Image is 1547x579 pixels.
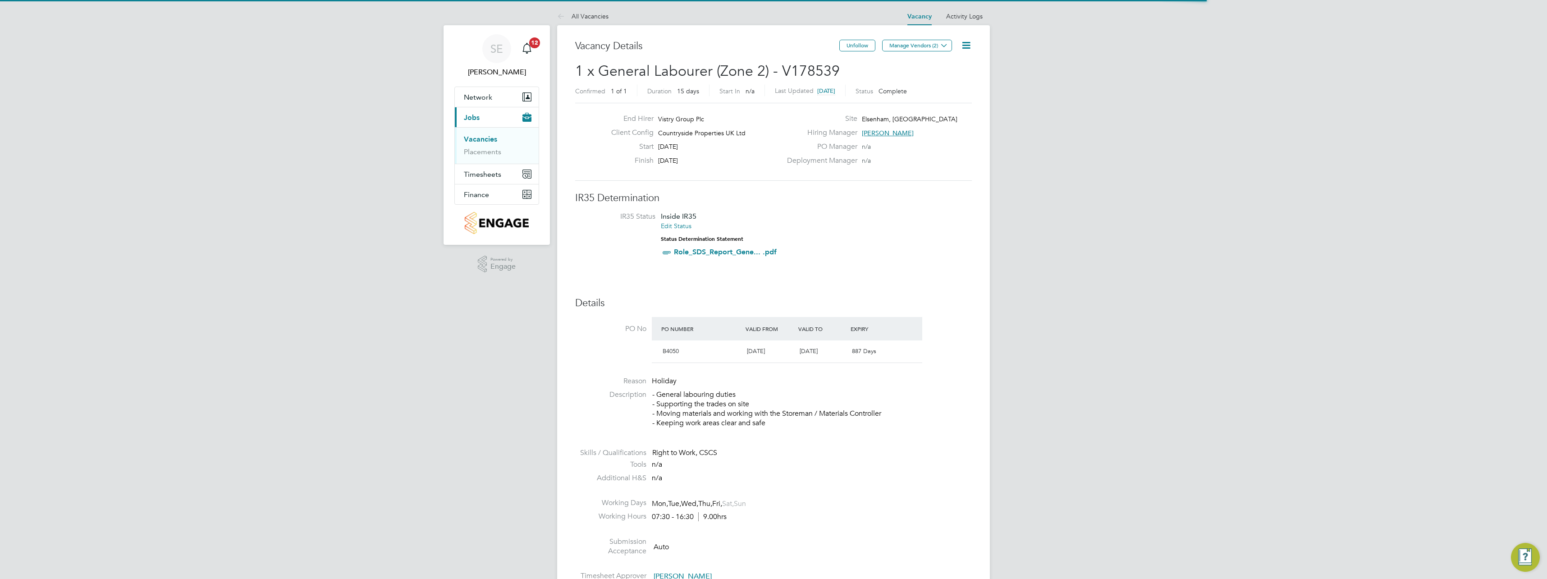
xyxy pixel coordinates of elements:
a: Activity Logs [946,12,983,20]
label: Start [604,142,654,152]
span: Inside IR35 [661,212,696,221]
h3: Details [575,297,972,310]
label: Deployment Manager [782,156,857,165]
label: Hiring Manager [782,128,857,138]
h3: IR35 Determination [575,192,972,205]
span: Auto [654,542,669,551]
span: Sonny Evans [454,67,539,78]
button: Timesheets [455,164,539,184]
span: SE [490,43,503,55]
div: Valid To [796,321,849,337]
span: [DATE] [800,347,818,355]
span: 15 days [677,87,699,95]
p: - General labouring duties - Supporting the trades on site - Moving materials and working with th... [652,390,972,427]
span: 887 Days [852,347,876,355]
label: Working Hours [575,512,646,521]
label: Start In [719,87,740,95]
span: Jobs [464,113,480,122]
label: Duration [647,87,672,95]
span: n/a [652,473,662,482]
label: Client Config [604,128,654,138]
span: 1 x General Labourer (Zone 2) - V178539 [575,62,840,80]
a: Role_SDS_Report_Gene... .pdf [674,248,777,256]
button: Finance [455,184,539,204]
span: n/a [862,142,871,151]
span: 12 [529,37,540,48]
label: Description [575,390,646,400]
span: [DATE] [658,156,678,165]
label: Last Updated [775,87,814,95]
span: 1 of 1 [611,87,627,95]
a: Edit Status [661,222,691,230]
a: Go to home page [454,212,539,234]
span: Vistry Group Plc [658,115,704,123]
span: B4050 [663,347,679,355]
span: Elsenham, [GEOGRAPHIC_DATA] [862,115,957,123]
label: IR35 Status [584,212,655,221]
a: Vacancy [907,13,932,20]
label: PO Manager [782,142,857,152]
span: Network [464,93,492,101]
label: Confirmed [575,87,605,95]
span: Timesheets [464,170,501,179]
h3: Vacancy Details [575,40,839,53]
label: Site [782,114,857,124]
span: n/a [862,156,871,165]
button: Engage Resource Center [1511,543,1540,572]
div: PO Number [659,321,743,337]
label: Finish [604,156,654,165]
button: Unfollow [839,40,875,51]
strong: Status Determination Statement [661,236,743,242]
a: Powered byEngage [478,256,516,273]
span: Finance [464,190,489,199]
span: Engage [490,263,516,271]
button: Jobs [455,107,539,127]
label: End Hirer [604,114,654,124]
button: Manage Vendors (2) [882,40,952,51]
span: [DATE] [747,347,765,355]
div: Jobs [455,127,539,164]
div: 07:30 - 16:30 [652,512,727,522]
button: Network [455,87,539,107]
span: Thu, [698,499,712,508]
span: [PERSON_NAME] [862,129,914,137]
span: n/a [652,460,662,469]
div: Valid From [743,321,796,337]
span: Fri, [712,499,722,508]
label: Tools [575,460,646,469]
a: All Vacancies [557,12,609,20]
div: Expiry [848,321,901,337]
div: Right to Work, CSCS [652,448,972,458]
span: Wed, [681,499,698,508]
span: Sun [734,499,746,508]
a: Vacancies [464,135,497,143]
label: Working Days [575,498,646,508]
img: countryside-properties-logo-retina.png [465,212,528,234]
label: Status [856,87,873,95]
nav: Main navigation [444,25,550,245]
label: Reason [575,377,646,386]
label: PO No [575,324,646,334]
span: Tue, [668,499,681,508]
span: Complete [879,87,907,95]
a: 12 [518,34,536,63]
span: [DATE] [817,87,835,95]
span: Sat, [722,499,734,508]
span: Powered by [490,256,516,263]
a: SE[PERSON_NAME] [454,34,539,78]
label: Additional H&S [575,473,646,483]
a: Placements [464,147,501,156]
span: Countryside Properties UK Ltd [658,129,746,137]
span: 9.00hrs [698,512,727,521]
span: Holiday [652,377,677,386]
span: Mon, [652,499,668,508]
label: Submission Acceptance [575,537,646,556]
label: Skills / Qualifications [575,448,646,458]
span: n/a [746,87,755,95]
span: [DATE] [658,142,678,151]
